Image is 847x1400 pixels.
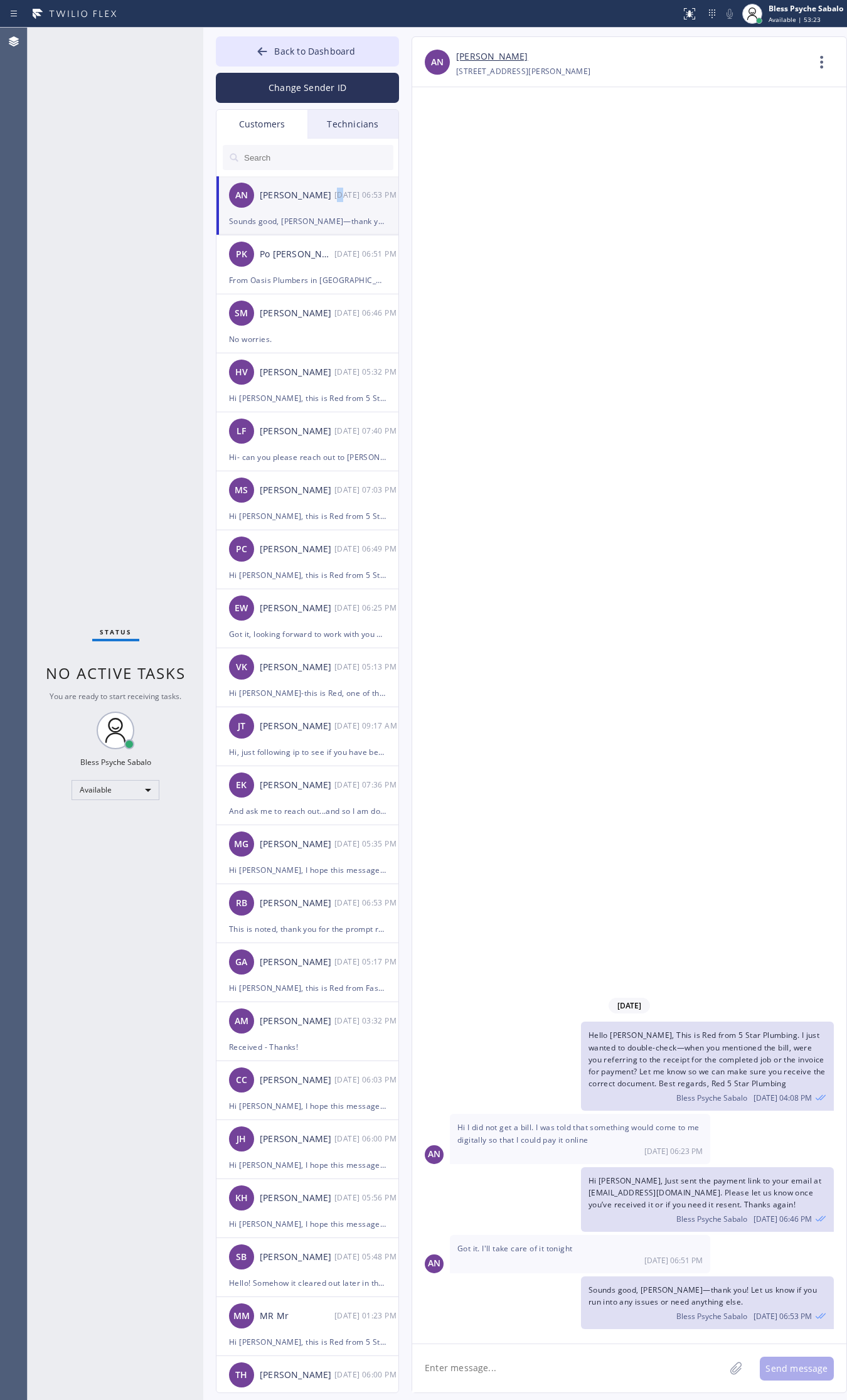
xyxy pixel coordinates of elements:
div: Bless Psyche Sabalo [769,3,843,14]
div: [PERSON_NAME] [260,719,334,734]
div: Received - Thanks! [229,1040,386,1054]
div: Hi [PERSON_NAME], I hope this message finds you well. My name is [PERSON_NAME], one of the dispat... [229,1099,386,1113]
div: Po [PERSON_NAME] [260,247,334,262]
div: Hi, just following ip to see if you have been able to obtain the photos requested? [229,745,386,759]
div: Got it, looking forward to work with you soon [229,627,386,641]
span: VK [236,660,247,675]
span: Got it. I'll take care of it tonight [457,1243,572,1254]
div: 08/21/2025 9:32 AM [334,1013,400,1028]
div: 08/19/2025 9:23 AM [334,1308,400,1323]
span: Available | 53:23 [769,15,821,24]
span: TH [235,1368,247,1382]
div: Hi [PERSON_NAME], this is Red from 5 Star Plumbing. Following up on the [DATE] visit—[PERSON_NAME... [229,391,386,405]
span: EW [235,601,248,616]
div: Hi [PERSON_NAME], this is Red from 5 Star Plumbing. Just following up on [PERSON_NAME]’s visit on... [229,509,386,523]
span: Hi [PERSON_NAME], Just sent the payment link to your email at [EMAIL_ADDRESS][DOMAIN_NAME]. Pleas... [589,1175,821,1210]
div: 08/20/2025 9:48 AM [334,1249,400,1264]
span: Bless Psyche Sabalo [676,1311,747,1322]
button: Back to Dashboard [216,36,399,67]
div: [PERSON_NAME] [260,778,334,793]
div: [PERSON_NAME] [260,424,334,439]
div: Bless Psyche Sabalo [80,757,151,767]
div: Hi [PERSON_NAME], this is Red from Fast Water Heater. Just a quick follow-up regarding the recent... [229,981,386,995]
span: PK [236,247,247,262]
span: Status [100,628,132,636]
span: SB [236,1250,247,1264]
div: 09/16/2025 9:51 AM [450,1235,710,1273]
button: Change Sender ID [216,73,399,103]
div: Hi [PERSON_NAME], I hope this message finds you well. My name is [PERSON_NAME], one of the dispat... [229,1158,386,1172]
div: Available [72,780,159,800]
span: MM [233,1309,250,1323]
div: Hi [PERSON_NAME]-this is Red, one of the dispatch managers here at 5 Star Plumbing. I’m reaching ... [229,686,386,700]
div: 09/16/2025 9:08 AM [581,1022,834,1111]
div: [PERSON_NAME] [260,1073,334,1087]
span: No active tasks [46,663,186,683]
span: AN [235,188,248,203]
span: EK [236,778,247,793]
div: 09/12/2025 9:03 AM [334,483,400,497]
div: 09/16/2025 9:32 AM [334,365,400,379]
span: [DATE] 06:53 PM [754,1311,812,1322]
div: [STREET_ADDRESS][PERSON_NAME] [456,64,591,78]
button: Send message [760,1357,834,1381]
div: 08/25/2025 9:17 AM [334,954,400,969]
div: 09/10/2025 9:13 AM [334,660,400,674]
div: 08/20/2025 9:03 AM [334,1072,400,1087]
a: [PERSON_NAME] [456,50,528,64]
div: [PERSON_NAME] [260,1191,334,1205]
div: [PERSON_NAME] [260,1132,334,1146]
div: 08/29/2025 9:35 AM [334,836,400,851]
div: Hi [PERSON_NAME], this is Red from 5 Star plumbing. Just a quick follow-up regarding your recent ... [229,1335,386,1349]
button: Mute [721,5,738,23]
div: [PERSON_NAME] [260,365,334,380]
span: GA [235,955,247,970]
div: Sounds good, [PERSON_NAME]—thank you! Let us know if you run into any issues or need anything else. [229,214,386,228]
div: [PERSON_NAME] [260,955,334,970]
span: [DATE] 06:23 PM [644,1146,703,1157]
div: 09/07/2025 9:36 AM [334,777,400,792]
div: 09/16/2025 9:23 AM [450,1114,710,1163]
div: [PERSON_NAME] [260,542,334,557]
div: No worries. [229,332,386,346]
span: LF [237,424,246,439]
div: 09/16/2025 9:46 AM [334,306,400,320]
span: RB [236,896,247,911]
span: SM [235,306,248,321]
span: Hi I did not get a bill. I was told that something would come to me digitally so that I could pay... [457,1122,700,1145]
span: MG [234,837,248,852]
div: [PERSON_NAME] [260,660,334,675]
div: [PERSON_NAME] [260,1014,334,1029]
div: Hi [PERSON_NAME], I hope this message finds you well. My name is [PERSON_NAME], one of the dispat... [229,863,386,877]
div: [PERSON_NAME] [260,837,334,852]
span: [DATE] 06:51 PM [644,1255,703,1266]
div: 09/16/2025 9:53 AM [334,188,400,202]
div: 09/16/2025 9:53 AM [581,1276,834,1329]
div: MR Mr [260,1309,334,1323]
span: [DATE] 06:46 PM [754,1214,812,1224]
span: PC [236,542,247,557]
div: 09/09/2025 9:17 AM [334,719,400,733]
span: Back to Dashboard [274,45,355,57]
span: AN [428,1256,440,1271]
div: [PERSON_NAME] [260,306,334,321]
span: Bless Psyche Sabalo [676,1214,747,1224]
div: Hi [PERSON_NAME], this is Red from 5 Star Plumbing. Just following up on the 8/28 water heater es... [229,568,386,582]
div: 08/20/2025 9:56 AM [334,1190,400,1205]
span: CC [236,1073,247,1087]
span: AM [235,1014,248,1029]
span: AN [431,55,444,70]
div: And ask me to reach out...and so I am doing that. [PERSON_NAME] arrived this morning and promptly... [229,804,386,818]
div: 08/25/2025 9:53 AM [334,895,400,910]
span: MS [235,483,248,498]
div: 08/20/2025 9:00 AM [334,1131,400,1146]
div: 09/16/2025 9:46 AM [581,1167,834,1232]
span: JH [237,1132,246,1146]
input: Search [243,145,393,170]
div: [PERSON_NAME] [260,188,334,203]
div: 08/18/2025 9:00 AM [334,1367,400,1382]
span: [DATE] 04:08 PM [754,1093,812,1103]
span: AN [428,1147,440,1162]
div: Customers [216,110,307,139]
div: 09/16/2025 9:51 AM [334,247,400,261]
